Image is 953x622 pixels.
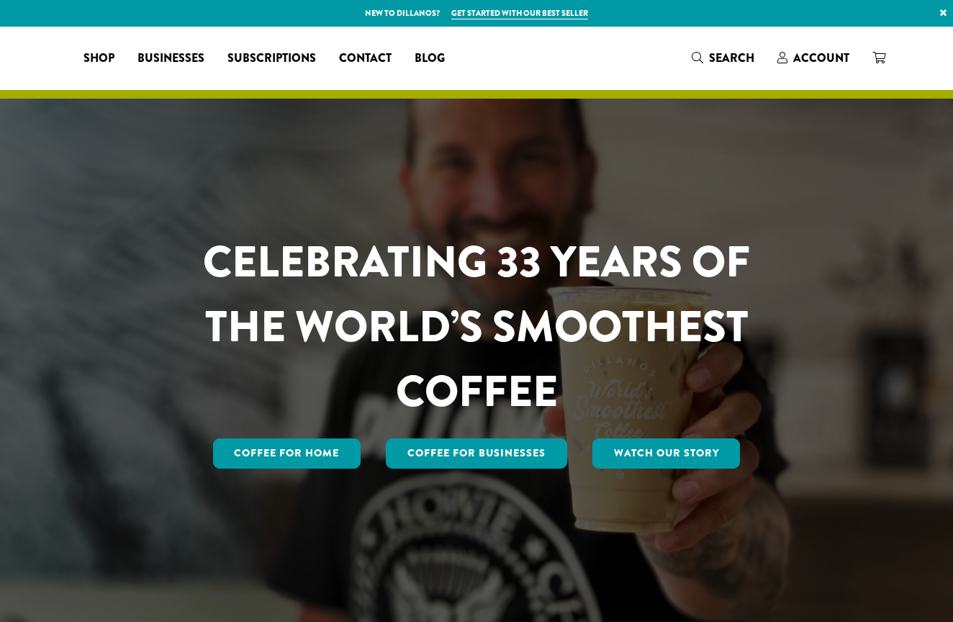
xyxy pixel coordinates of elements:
a: Search [680,46,766,70]
span: Blog [415,50,445,68]
span: Contact [339,50,392,68]
a: Shop [72,47,126,70]
a: Get started with our best seller [451,7,588,19]
span: Shop [83,50,114,68]
a: Watch Our Story [592,438,741,469]
a: Coffee for Home [213,438,361,469]
span: Account [793,50,849,66]
span: Businesses [137,50,204,68]
span: Search [709,50,754,66]
h1: CELEBRATING 33 YEARS OF THE WORLD’S SMOOTHEST COFFEE [161,230,792,424]
span: Subscriptions [227,50,316,68]
a: Coffee For Businesses [386,438,567,469]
